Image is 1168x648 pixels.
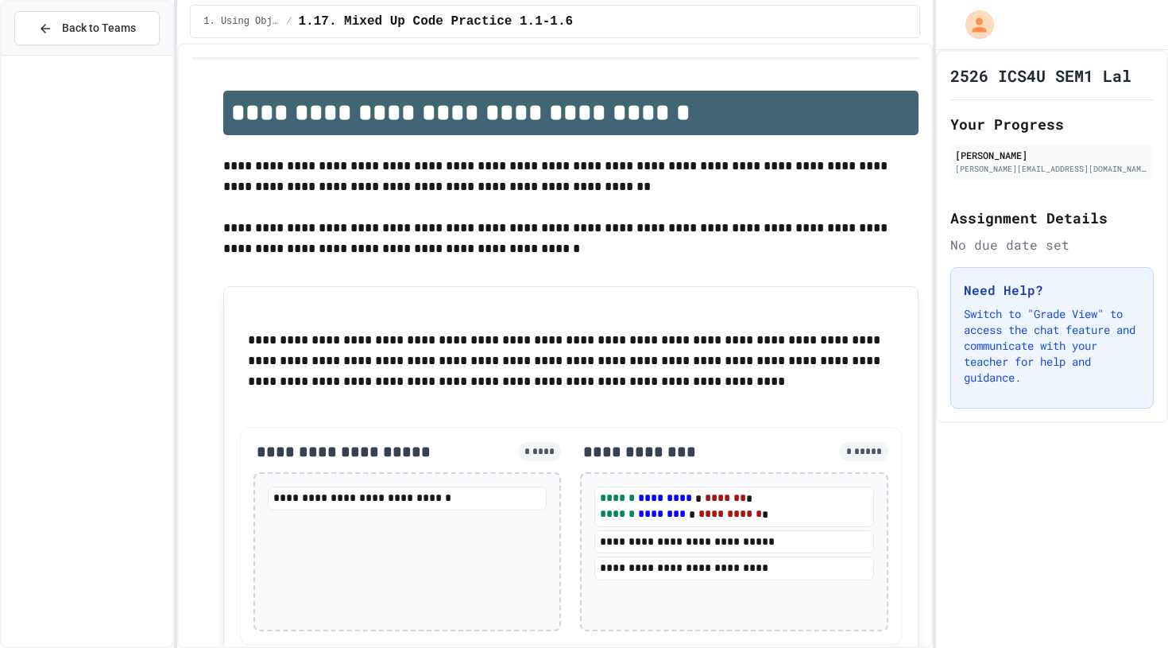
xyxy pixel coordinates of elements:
span: 1.17. Mixed Up Code Practice 1.1-1.6 [299,12,574,31]
span: / [286,15,292,28]
span: 1. Using Objects and Methods [203,15,280,28]
h3: Need Help? [964,281,1140,300]
iframe: chat widget [1036,515,1152,583]
p: Switch to "Grade View" to access the chat feature and communicate with your teacher for help and ... [964,306,1140,386]
span: Back to Teams [62,20,136,37]
h1: 2526 ICS4U SEM1 Lal [950,64,1131,87]
div: No due date set [950,235,1154,254]
iframe: chat widget [1101,584,1152,632]
div: My Account [949,6,998,43]
h2: Assignment Details [950,207,1154,229]
div: [PERSON_NAME] [955,148,1149,162]
button: Back to Teams [14,11,160,45]
h2: Your Progress [950,113,1154,135]
div: [PERSON_NAME][EMAIL_ADDRESS][DOMAIN_NAME] [955,163,1149,175]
